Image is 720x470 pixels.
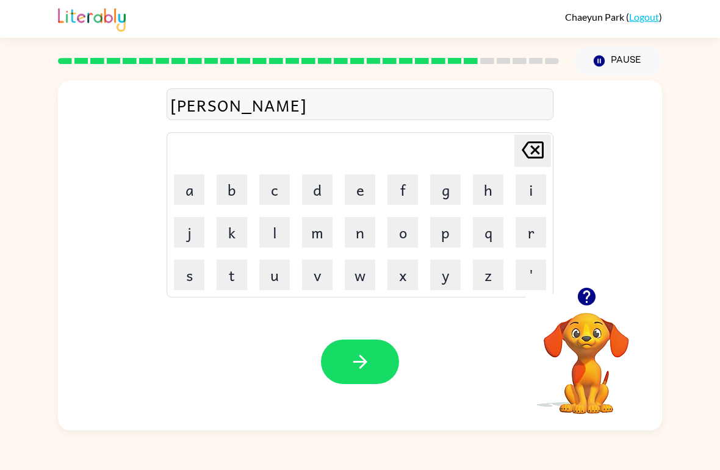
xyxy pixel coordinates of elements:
button: p [430,217,461,247]
div: [PERSON_NAME] [170,92,550,118]
video: Your browser must support playing .mp4 files to use Literably. Please try using another browser. [525,294,647,416]
button: s [174,260,204,290]
button: o [387,217,418,247]
button: k [217,217,247,247]
button: e [345,174,375,205]
button: ' [516,260,546,290]
button: i [516,174,546,205]
button: u [259,260,290,290]
span: Chaeyun Park [565,11,626,23]
button: n [345,217,375,247]
button: y [430,260,461,290]
button: d [302,174,333,205]
div: ( ) [565,11,662,23]
button: f [387,174,418,205]
a: Logout [629,11,659,23]
button: t [217,260,247,290]
button: v [302,260,333,290]
button: c [259,174,290,205]
button: q [473,217,503,247]
img: Literably [58,5,126,32]
button: z [473,260,503,290]
button: w [345,260,375,290]
button: m [302,217,333,247]
button: r [516,217,546,247]
button: Pause [574,47,662,75]
button: g [430,174,461,205]
button: h [473,174,503,205]
button: a [174,174,204,205]
button: b [217,174,247,205]
button: x [387,260,418,290]
button: l [259,217,290,247]
button: j [174,217,204,247]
